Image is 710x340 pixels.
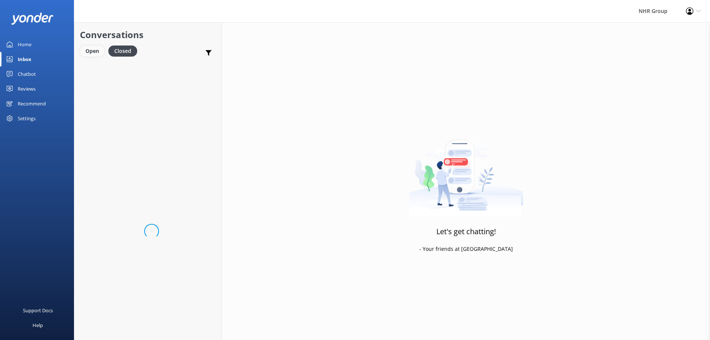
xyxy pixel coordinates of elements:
[18,37,31,52] div: Home
[419,245,513,253] p: - Your friends at [GEOGRAPHIC_DATA]
[409,124,523,216] img: artwork of a man stealing a conversation from at giant smartphone
[18,67,36,81] div: Chatbot
[18,96,46,111] div: Recommend
[23,303,53,318] div: Support Docs
[18,81,35,96] div: Reviews
[80,46,105,57] div: Open
[18,52,31,67] div: Inbox
[436,226,496,238] h3: Let's get chatting!
[18,111,35,126] div: Settings
[108,47,141,55] a: Closed
[108,46,137,57] div: Closed
[80,28,216,42] h2: Conversations
[80,47,108,55] a: Open
[11,13,54,25] img: yonder-white-logo.png
[33,318,43,333] div: Help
